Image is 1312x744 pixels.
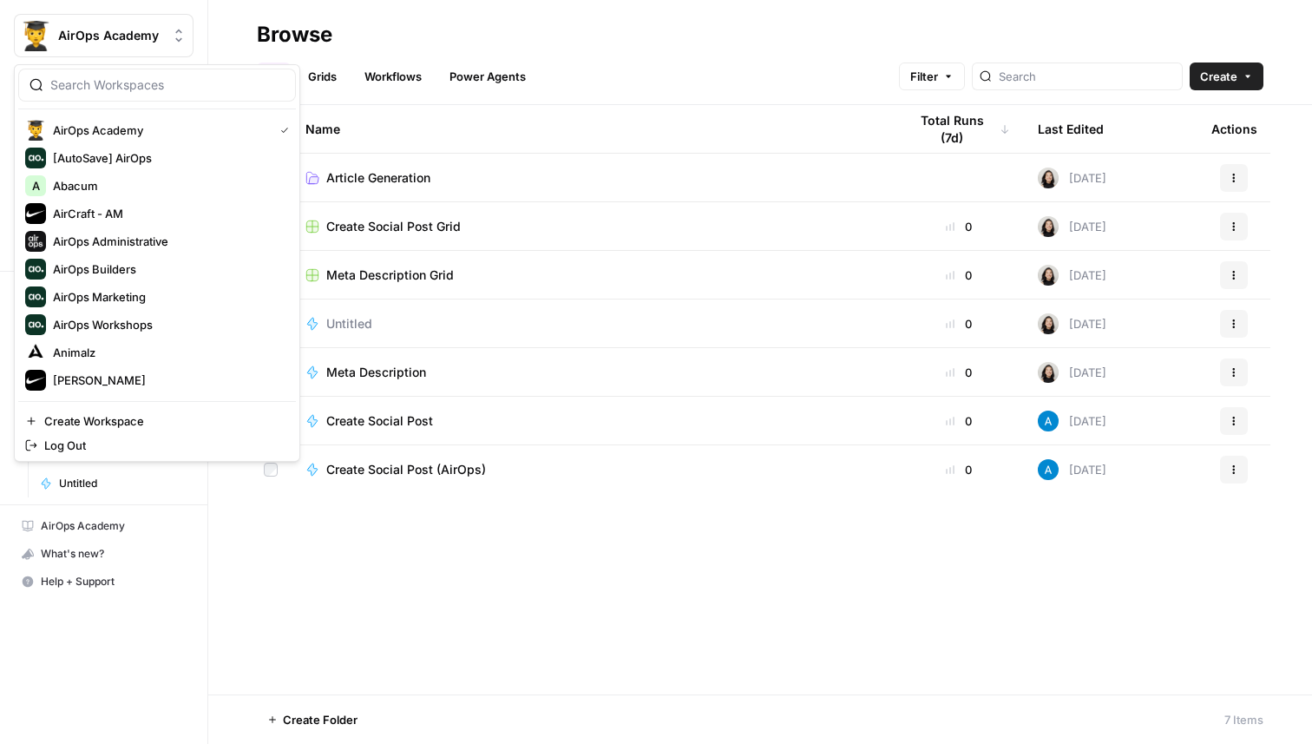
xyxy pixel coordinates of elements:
span: AirOps Academy [53,122,266,139]
a: All [257,63,291,90]
img: AirOps Academy Logo [25,120,46,141]
a: Article Generation [305,169,880,187]
img: AirOps Workshops Logo [25,314,46,335]
span: Filter [910,68,938,85]
span: AirOps Marketing [53,288,282,306]
div: [DATE] [1038,265,1106,286]
img: t5ef5oef8zpw1w4g2xghobes91mw [1038,216,1059,237]
img: Animalz Logo [25,342,46,363]
button: What's new? [14,540,194,568]
button: Help + Support [14,568,194,596]
div: Name [305,105,880,153]
div: 0 [908,267,1010,284]
div: 0 [908,461,1010,478]
a: Untitled [32,470,194,497]
span: Create Social Post [326,412,433,430]
img: AirOps Administrative Logo [25,231,46,252]
a: Create Workspace [18,409,296,433]
img: t5ef5oef8zpw1w4g2xghobes91mw [1038,362,1059,383]
span: Untitled [326,315,372,332]
span: Create Social Post (AirOps) [326,461,486,478]
span: Animalz [53,344,282,361]
a: Create Social Post Grid [305,218,880,235]
div: Browse [257,21,332,49]
div: 0 [908,412,1010,430]
div: Actions [1211,105,1257,153]
div: 7 Items [1224,711,1263,728]
a: Untitled [305,315,880,332]
div: [DATE] [1038,411,1106,431]
img: t5ef5oef8zpw1w4g2xghobes91mw [1038,313,1059,334]
img: AirOps Academy Logo [20,20,51,51]
a: Workflows [354,63,432,90]
div: 0 [908,218,1010,235]
button: Workspace: AirOps Academy [14,14,194,57]
a: Meta Description [305,364,880,381]
span: [AutoSave] AirOps [53,149,282,167]
span: Meta Description [326,364,426,381]
button: Filter [899,63,965,90]
div: [DATE] [1038,459,1106,480]
a: AirOps Academy [14,512,194,540]
span: Log Out [44,437,282,454]
span: AirOps Administrative [53,233,282,250]
img: AirOps Marketing Logo [25,286,46,307]
a: Create Social Post [305,412,880,430]
img: anisha_workspace Logo [25,370,46,391]
span: AirOps Academy [41,518,186,534]
button: Create [1190,63,1263,90]
span: AirOps Academy [58,27,163,44]
input: Search Workspaces [50,76,285,94]
a: Meta Description Grid [305,267,880,284]
span: Create Social Post Grid [326,218,461,235]
input: Search [999,68,1175,85]
img: [AutoSave] AirOps Logo [25,148,46,168]
div: [DATE] [1038,216,1106,237]
div: [DATE] [1038,362,1106,383]
span: Untitled [59,476,186,491]
img: AirCraft - AM Logo [25,203,46,224]
span: Create Workspace [44,412,282,430]
span: AirCraft - AM [53,205,282,222]
span: A [32,177,40,194]
a: Log Out [18,433,296,458]
img: t5ef5oef8zpw1w4g2xghobes91mw [1038,265,1059,286]
span: Abacum [53,177,282,194]
button: Create Folder [257,706,368,734]
span: Create Folder [283,711,358,728]
a: Create Social Post (AirOps) [305,461,880,478]
a: Power Agents [439,63,536,90]
span: Meta Description Grid [326,267,454,284]
div: [DATE] [1038,313,1106,334]
img: o3cqybgnmipr355j8nz4zpq1mc6x [1038,411,1059,431]
img: AirOps Builders Logo [25,259,46,280]
div: [DATE] [1038,168,1106,188]
div: 0 [908,364,1010,381]
img: t5ef5oef8zpw1w4g2xghobes91mw [1038,168,1059,188]
div: Last Edited [1038,105,1104,153]
div: Workspace: AirOps Academy [14,64,300,462]
span: AirOps Builders [53,260,282,278]
div: 0 [908,315,1010,332]
span: Article Generation [326,169,430,187]
div: What's new? [15,541,193,567]
span: Help + Support [41,574,186,589]
span: [PERSON_NAME] [53,372,282,389]
img: o3cqybgnmipr355j8nz4zpq1mc6x [1038,459,1059,480]
div: Total Runs (7d) [908,105,1010,153]
span: Create [1200,68,1237,85]
span: AirOps Workshops [53,316,282,333]
a: Grids [298,63,347,90]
